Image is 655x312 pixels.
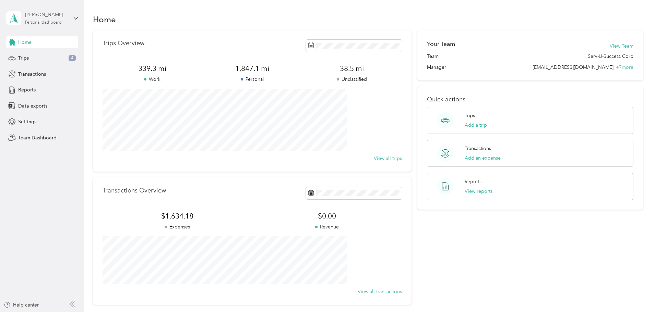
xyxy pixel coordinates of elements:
span: Reports [18,86,36,93]
span: Settings [18,118,36,125]
p: Work [103,76,202,83]
span: Manager [427,64,446,71]
p: Quick actions [427,96,633,103]
span: 4 [69,55,76,61]
p: Trips [465,112,475,119]
span: Transactions [18,71,46,78]
span: $0.00 [252,211,402,221]
button: Add a trip [465,122,487,129]
p: Trips Overview [103,40,144,47]
span: $1,634.18 [103,211,252,221]
span: 38.5 mi [302,64,402,73]
span: [EMAIL_ADDRESS][DOMAIN_NAME] [533,64,614,70]
button: View all trips [374,155,402,162]
p: Personal [202,76,302,83]
span: Team Dashboard [18,134,57,141]
button: View all transactions [358,288,402,295]
p: Expenses [103,223,252,230]
p: Transactions Overview [103,187,166,194]
button: Help center [4,301,39,309]
div: [PERSON_NAME] [25,11,68,18]
p: Reports [465,178,481,185]
h1: Home [93,16,116,23]
span: 339.3 mi [103,64,202,73]
span: Home [18,39,32,46]
h2: Your Team [427,40,455,48]
span: Serv-U-Success Corp [588,53,633,60]
button: View Team [610,42,633,50]
p: Transactions [465,145,491,152]
span: + 7 more [616,64,633,70]
span: Team [427,53,439,60]
span: 1,847.1 mi [202,64,302,73]
span: Trips [18,54,29,62]
div: Personal dashboard [25,21,62,25]
p: Revenue [252,223,402,230]
iframe: Everlance-gr Chat Button Frame [617,274,655,312]
button: View reports [465,188,492,195]
span: Data exports [18,102,47,110]
p: Unclassified [302,76,402,83]
button: Add an expense [465,154,501,162]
